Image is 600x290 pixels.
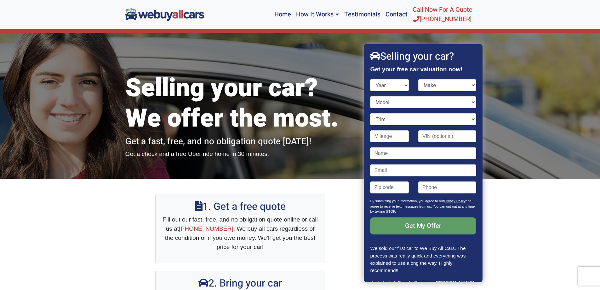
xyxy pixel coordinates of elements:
[272,3,294,27] a: Home
[162,277,319,289] h2: 2. Bring your car
[162,201,319,213] h2: 1. Get a free quote
[370,217,476,234] input: Get My Offer
[294,3,341,27] a: How It Works
[370,181,409,193] input: Zip code
[370,79,476,245] form: Contact form
[370,50,476,62] h2: Selling your car?
[370,279,476,286] p: Google Review - [PERSON_NAME]
[125,150,355,159] p: Get a check and a free Uber ride home in 30 minutes.
[370,66,463,73] strong: Get your free car valuation now!
[418,181,476,193] input: Phone
[370,198,476,217] p: By submitting your information, you agree to our and agree to receive text messages from us. You ...
[418,130,476,142] input: VIN (optional)
[370,164,476,176] input: Email
[179,225,233,232] a: [PHONE_NUMBER]
[162,215,319,252] p: Fill out our fast, free, and no obligation quote online or call us at . We buy all cars regardles...
[125,73,355,134] h1: Selling your car? We offer the most.
[342,3,383,27] a: Testimonials
[370,245,476,274] p: We sold our first car to We Buy All Cars. The process was really quick and everything was explain...
[383,3,410,27] a: Contact
[370,147,476,159] input: Name
[370,130,409,142] input: Mileage
[125,8,204,21] img: We Buy All Cars in NJ logo
[125,136,355,147] h2: Get a fast, free, and no obligation quote [DATE]!
[444,199,466,203] a: Privacy Policy
[410,3,475,27] a: Call Now For A Quote[PHONE_NUMBER]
